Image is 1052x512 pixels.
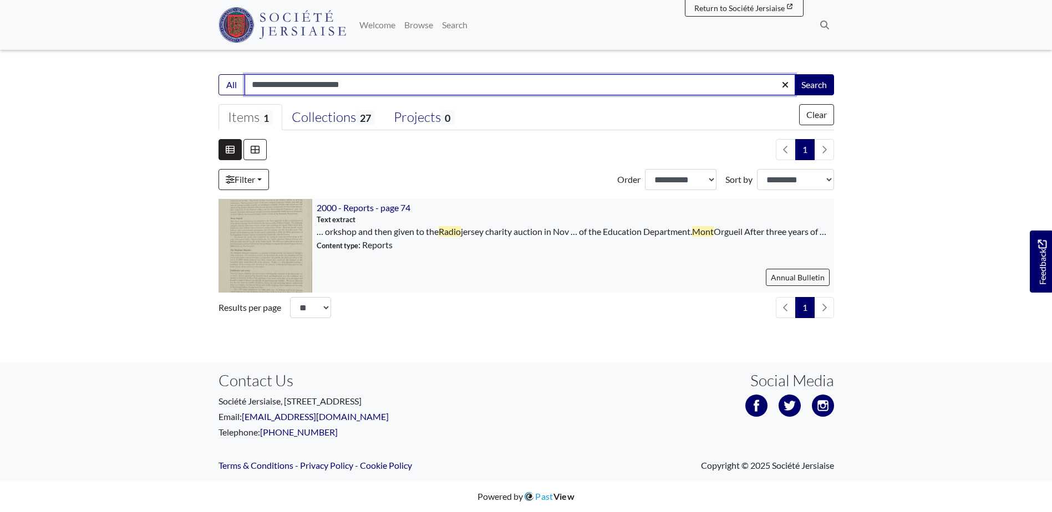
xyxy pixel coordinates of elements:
li: Previous page [776,139,796,160]
a: [PHONE_NUMBER] [260,427,338,437]
p: Société Jersiaise, [STREET_ADDRESS] [218,395,518,408]
a: 2000 - Reports - page 74 [317,202,410,213]
label: Order [617,173,641,186]
span: Past [535,491,575,501]
label: Results per page [218,301,281,314]
span: Radio [439,226,461,237]
span: Return to Société Jersiaise [694,3,785,13]
span: Copyright © 2025 Société Jersiaise [701,459,834,472]
p: Email: [218,410,518,423]
div: Powered by [477,490,575,503]
a: [EMAIL_ADDRESS][DOMAIN_NAME] [242,411,389,422]
nav: pagination [771,139,834,160]
a: Search [438,14,472,36]
button: Clear [799,104,834,125]
span: Goto page 1 [795,139,815,160]
a: Terms & Conditions [218,460,293,470]
span: : Reports [317,238,393,252]
img: Société Jersiaise [218,7,347,43]
span: 1 [260,110,273,125]
li: Previous page [776,297,796,318]
a: Cookie Policy [360,460,412,470]
nav: pagination [771,297,834,318]
div: Items [228,109,273,126]
a: Welcome [355,14,400,36]
span: 27 [356,110,375,125]
h3: Social Media [750,371,834,390]
button: All [218,74,245,95]
span: View [553,491,575,501]
h3: Contact Us [218,371,518,390]
a: Browse [400,14,438,36]
span: Goto page 1 [795,297,815,318]
a: Annual Bulletin [766,269,830,286]
span: Content type [317,241,358,250]
div: Collections [292,109,375,126]
a: Filter [218,169,269,190]
a: Would you like to provide feedback? [1030,231,1052,293]
input: Enter one or more search terms... [245,74,795,95]
a: Société Jersiaise logo [218,4,347,45]
a: Privacy Policy [300,460,353,470]
span: Text extract [317,214,355,225]
a: PastView [523,491,575,501]
button: Search [794,74,834,95]
span: Feedback [1035,239,1049,284]
label: Sort by [725,173,753,186]
p: Telephone: [218,426,518,439]
span: 0 [441,110,454,125]
span: … orkshop and then given to the jersey charity auction in Nov … of the Education Department. Orgu... [317,225,826,238]
span: Mont [692,226,714,237]
div: Projects [394,109,454,126]
img: 2000 - Reports - page 74 [218,199,312,293]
